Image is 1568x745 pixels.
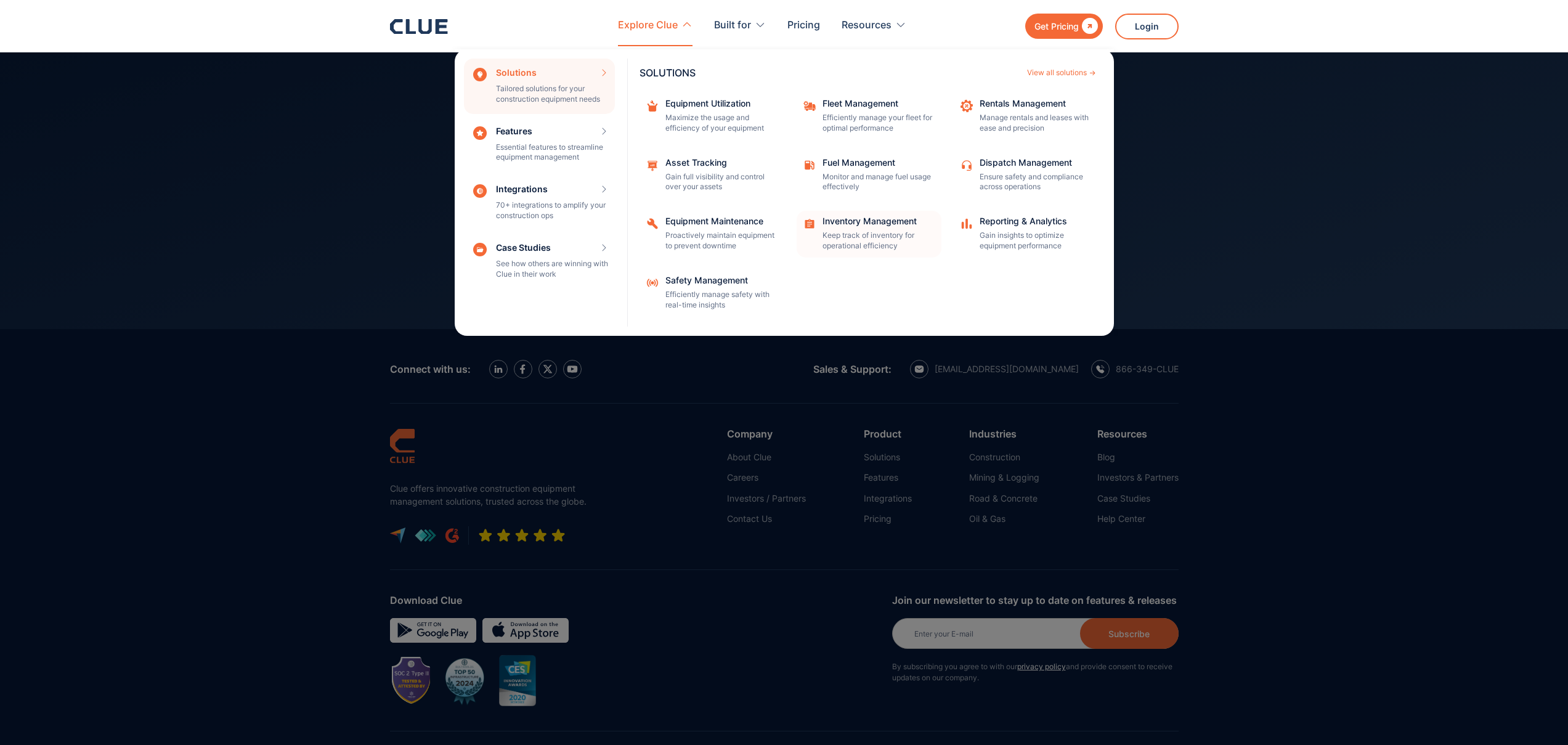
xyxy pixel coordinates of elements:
[969,428,1039,439] div: Industries
[797,211,941,258] a: Inventory ManagementKeep track of inventory for operational efficiency
[1080,618,1179,649] input: Subscribe
[665,290,776,311] p: Efficiently manage safety with real-time insights
[646,99,659,113] img: repairing box icon
[969,493,1039,504] a: Road & Concrete
[640,93,784,140] a: Equipment UtilizationMaximize the usage and efficiency of your equipment
[714,6,751,45] div: Built for
[914,365,924,373] img: email icon
[618,6,693,45] div: Explore Clue
[1027,69,1087,76] div: View all solutions
[803,217,816,230] img: Task checklist icon
[727,472,806,483] a: Careers
[980,172,1091,193] p: Ensure safety and compliance across operations
[640,270,784,317] a: Safety ManagementEfficiently manage safety with real-time insights
[1097,452,1179,463] a: Blog
[954,152,1099,199] a: Dispatch ManagementEnsure safety and compliance across operations
[714,6,766,45] div: Built for
[823,158,933,167] div: Fuel Management
[892,661,1179,683] p: By subscribing you agree to with our and provide consent to receive updates on our company.
[864,472,912,483] a: Features
[1027,69,1095,76] a: View all solutions
[646,217,659,230] img: Repairing icon
[665,230,776,251] p: Proactively maintain equipment to prevent downtime
[727,513,806,524] a: Contact Us
[969,472,1039,483] a: Mining & Logging
[727,452,806,463] a: About Clue
[823,172,933,193] p: Monitor and manage fuel usage effectively
[892,618,1179,649] input: Enter your E-mail
[823,113,933,134] p: Efficiently manage your fleet for optimal performance
[727,493,806,504] a: Investors / Partners
[543,364,553,374] img: X icon twitter
[640,152,784,199] a: Asset TrackingGain full visibility and control over your assets
[646,276,659,290] img: Safety Management
[797,152,941,199] a: Fuel ManagementMonitor and manage fuel usage effectively
[415,529,436,542] img: get app logo
[478,528,566,543] img: Five-star rating icon
[1025,14,1103,39] a: Get Pricing
[813,364,892,375] div: Sales & Support:
[980,158,1091,167] div: Dispatch Management
[445,528,459,543] img: G2 review platform icon
[390,527,405,543] img: capterra logo icon
[665,276,776,285] div: Safety Management
[567,365,578,373] img: YouTube Icon
[390,595,883,606] div: Download Clue
[960,158,973,172] img: Customer support icon
[618,6,678,45] div: Explore Clue
[954,211,1099,258] a: Reporting & AnalyticsGain insights to optimize equipment performance
[935,364,1079,375] div: [EMAIL_ADDRESS][DOMAIN_NAME]
[1097,513,1179,524] a: Help Center
[1097,428,1179,439] div: Resources
[640,68,1021,78] div: SOLUTIONS
[864,452,912,463] a: Solutions
[823,217,933,226] div: Inventory Management
[980,217,1091,226] div: Reporting & Analytics
[390,482,593,508] p: Clue offers innovative construction equipment management solutions, trusted across the globe.
[864,493,912,504] a: Integrations
[494,365,503,373] img: LinkedIn icon
[960,99,973,113] img: repair icon image
[439,656,490,706] img: BuiltWorlds Top 50 Infrastructure 2024 award badge with
[823,230,933,251] p: Keep track of inventory for operational efficiency
[1097,493,1179,504] a: Case Studies
[665,99,776,108] div: Equipment Utilization
[803,99,816,113] img: fleet repair icon
[980,113,1091,134] p: Manage rentals and leases with ease and precision
[393,658,430,704] img: Image showing SOC 2 TYPE II badge for CLUE
[1034,18,1079,34] div: Get Pricing
[1115,14,1179,39] a: Login
[823,99,933,108] div: Fleet Management
[969,452,1039,463] a: Construction
[892,595,1179,606] div: Join our newsletter to stay up to date on features & releases
[390,46,1179,336] nav: Explore Clue
[646,158,659,172] img: Maintenance management icon
[864,428,912,439] div: Product
[1091,360,1179,378] a: calling icon866-349-CLUE
[787,6,820,45] a: Pricing
[390,428,415,463] img: clue logo simple
[665,113,776,134] p: Maximize the usage and efficiency of your equipment
[1096,365,1105,373] img: calling icon
[1079,18,1098,34] div: 
[1506,686,1568,745] iframe: Chat Widget
[1097,472,1179,483] a: Investors & Partners
[954,93,1099,140] a: Rentals ManagementManage rentals and leases with ease and precision
[1017,662,1066,671] a: privacy policy
[842,6,892,45] div: Resources
[892,595,1179,696] form: Newsletter
[482,618,569,643] img: download on the App store
[960,217,973,230] img: analytics icon
[797,93,941,140] a: Fleet ManagementEfficiently manage your fleet for optimal performance
[390,618,476,643] img: Google simple icon
[665,217,776,226] div: Equipment Maintenance
[803,158,816,172] img: fleet fuel icon
[980,230,1091,251] p: Gain insights to optimize equipment performance
[980,99,1091,108] div: Rentals Management
[910,360,1079,378] a: email icon[EMAIL_ADDRESS][DOMAIN_NAME]
[520,364,526,374] img: facebook icon
[969,513,1039,524] a: Oil & Gas
[842,6,906,45] div: Resources
[864,513,912,524] a: Pricing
